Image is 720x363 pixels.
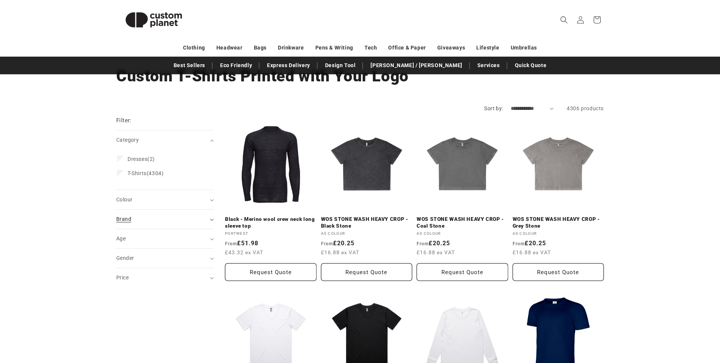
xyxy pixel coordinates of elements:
[321,216,412,229] a: WOS STONE WASH HEAVY CROP - Black Stone
[216,41,243,54] a: Headwear
[474,59,504,72] a: Services
[417,263,508,281] button: Request Quote
[116,210,214,229] summary: Brand (0 selected)
[116,216,131,222] span: Brand
[364,41,377,54] a: Tech
[127,170,147,176] span: T-Shirts
[513,263,604,281] button: Request Quote
[116,274,129,280] span: Price
[116,255,134,261] span: Gender
[315,41,353,54] a: Pens & Writing
[127,156,147,162] span: Dresses
[254,41,267,54] a: Bags
[116,130,214,150] summary: Category (0 selected)
[417,216,508,229] a: WOS STONE WASH HEAVY CROP - Coal Stone
[388,41,426,54] a: Office & Paper
[116,116,132,125] h2: Filter:
[116,249,214,268] summary: Gender (0 selected)
[484,105,503,111] label: Sort by:
[476,41,499,54] a: Lifestyle
[367,59,466,72] a: [PERSON_NAME] / [PERSON_NAME]
[225,263,316,281] button: Request Quote
[116,137,139,143] span: Category
[263,59,314,72] a: Express Delivery
[511,59,550,72] a: Quick Quote
[170,59,209,72] a: Best Sellers
[116,66,604,86] h1: Custom T-Shirts Printed with Your Logo
[513,216,604,229] a: WOS STONE WASH HEAVY CROP - Grey Stone
[116,190,214,209] summary: Colour (0 selected)
[321,263,412,281] button: Request Quote
[116,196,132,202] span: Colour
[278,41,304,54] a: Drinkware
[591,282,720,363] iframe: Chat Widget
[116,3,191,37] img: Custom Planet
[567,105,604,111] span: 4306 products
[321,59,360,72] a: Design Tool
[127,170,163,177] span: (4304)
[116,268,214,287] summary: Price
[116,229,214,248] summary: Age (0 selected)
[511,41,537,54] a: Umbrellas
[127,156,155,162] span: (2)
[216,59,256,72] a: Eco Friendly
[116,235,126,241] span: Age
[225,216,316,229] a: Black - Merino wool crew neck long sleeve top
[183,41,205,54] a: Clothing
[437,41,465,54] a: Giveaways
[556,12,572,28] summary: Search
